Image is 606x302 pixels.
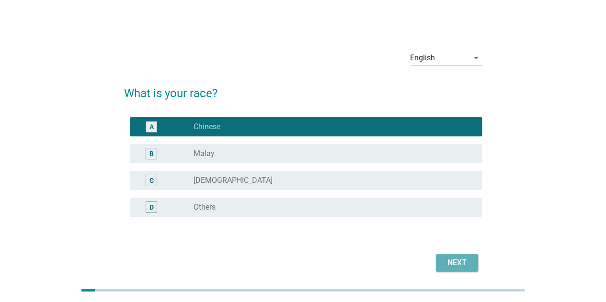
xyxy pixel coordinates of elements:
[410,54,435,62] div: English
[149,175,154,185] div: C
[436,254,478,271] button: Next
[149,148,154,158] div: B
[444,257,470,268] div: Next
[194,149,215,158] label: Malay
[194,122,220,132] label: Chinese
[470,52,482,64] i: arrow_drop_down
[194,176,273,185] label: [DEMOGRAPHIC_DATA]
[149,202,154,212] div: D
[124,75,482,102] h2: What is your race?
[194,202,216,212] label: Others
[149,122,154,132] div: A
